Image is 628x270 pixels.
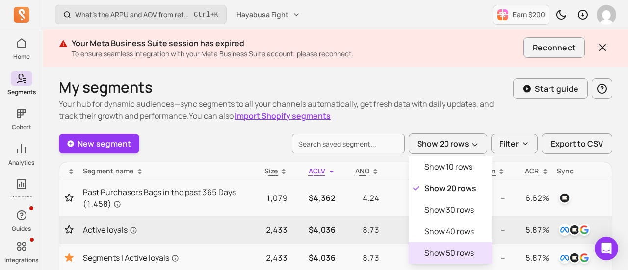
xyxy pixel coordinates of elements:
div: Show 20 rows [409,156,492,264]
p: Show 30 rows [424,204,474,216]
p: Show 10 rows [424,161,472,172]
p: Show 20 rows [424,182,476,194]
p: Show 50 rows [424,247,474,259]
div: Open Intercom Messenger [595,237,618,260]
button: Show 20 rows [409,133,487,154]
p: Show 40 rows [424,225,474,237]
